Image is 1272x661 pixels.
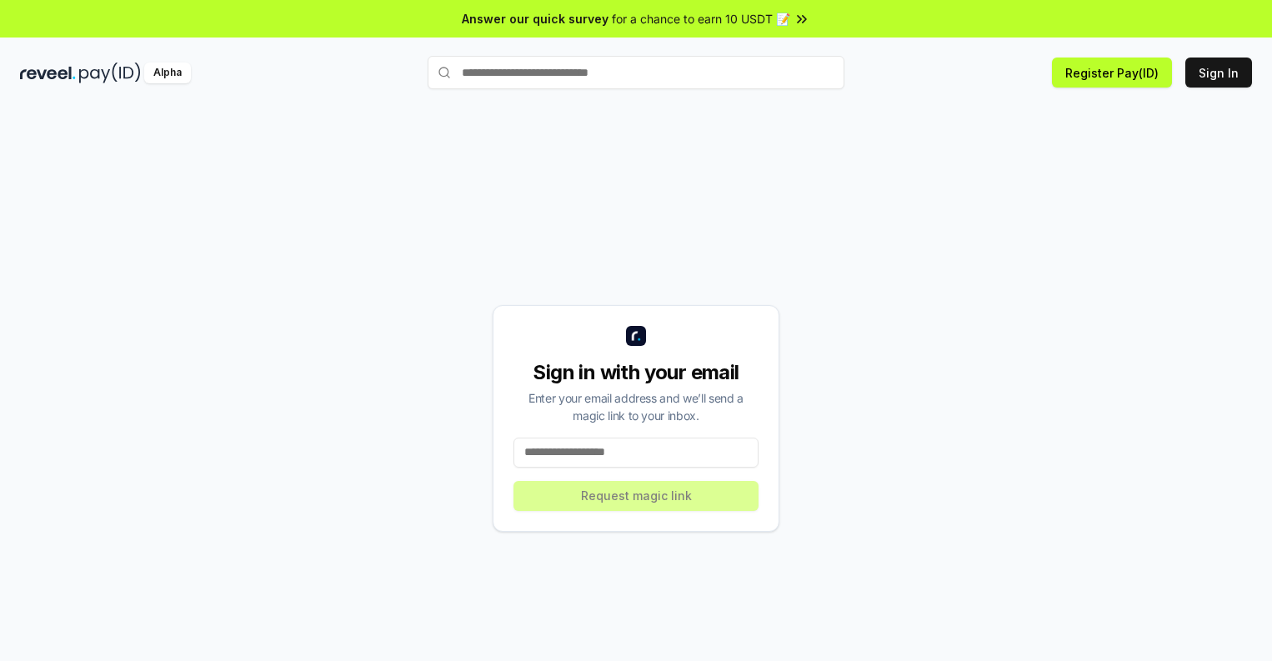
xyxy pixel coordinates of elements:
button: Sign In [1185,58,1252,88]
div: Enter your email address and we’ll send a magic link to your inbox. [513,389,759,424]
div: Alpha [144,63,191,83]
img: reveel_dark [20,63,76,83]
img: logo_small [626,326,646,346]
button: Register Pay(ID) [1052,58,1172,88]
img: pay_id [79,63,141,83]
div: Sign in with your email [513,359,759,386]
span: for a chance to earn 10 USDT 📝 [612,10,790,28]
span: Answer our quick survey [462,10,608,28]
